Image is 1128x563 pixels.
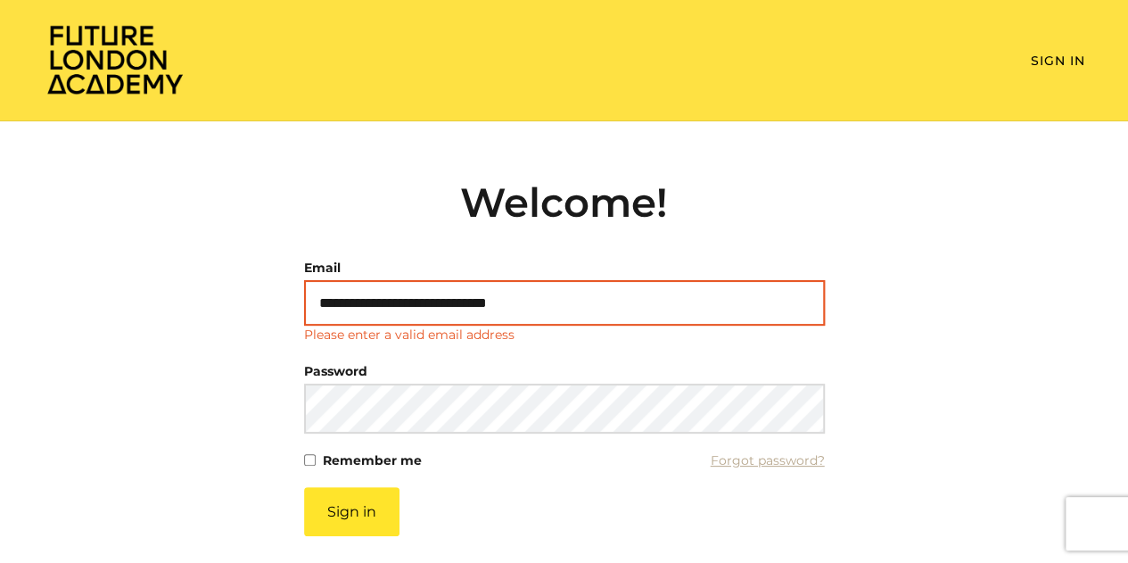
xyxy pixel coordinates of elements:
[304,359,367,384] label: Password
[711,448,825,473] a: Forgot password?
[304,487,399,536] button: Sign in
[304,326,515,344] p: Please enter a valid email address
[304,255,341,280] label: Email
[304,178,825,227] h2: Welcome!
[323,448,422,473] label: Remember me
[44,23,186,95] img: Home Page
[1031,53,1085,69] a: Sign In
